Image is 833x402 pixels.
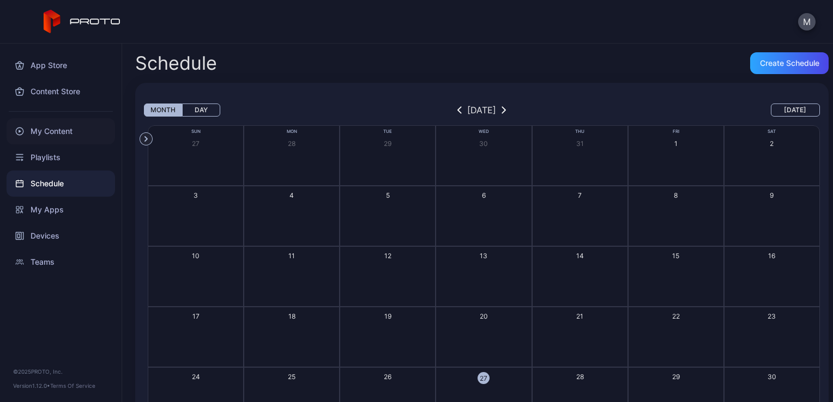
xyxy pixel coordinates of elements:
[340,246,436,307] button: 12
[244,246,340,307] button: 11
[750,52,829,74] button: Create Schedule
[144,103,182,117] button: Month
[135,53,217,73] h2: Schedule
[672,251,679,260] div: 15
[192,312,200,321] div: 17
[628,125,724,186] button: 1
[532,125,628,186] button: 31
[148,128,244,135] div: Sun
[532,128,628,135] div: Thu
[724,128,820,135] div: Sat
[340,125,436,186] button: 29
[480,251,487,260] div: 13
[672,372,680,381] div: 29
[288,312,295,321] div: 18
[628,128,724,135] div: Fri
[192,372,200,381] div: 24
[436,246,532,307] button: 13
[289,191,294,200] div: 4
[7,118,115,144] a: My Content
[578,191,582,200] div: 7
[674,191,678,200] div: 8
[244,307,340,367] button: 18
[194,191,198,200] div: 3
[7,144,115,170] a: Playlists
[478,372,490,384] div: 27
[148,307,244,367] button: 17
[768,372,776,381] div: 30
[13,367,108,376] div: © 2025 PROTO, Inc.
[13,382,50,389] span: Version 1.12.0 •
[192,251,200,260] div: 10
[384,372,391,381] div: 26
[244,125,340,186] button: 28
[628,246,724,307] button: 15
[768,312,776,321] div: 23
[479,139,488,148] div: 30
[7,223,115,249] a: Devices
[436,307,532,367] button: 20
[384,139,391,148] div: 29
[770,139,774,148] div: 2
[576,312,583,321] div: 21
[771,103,820,117] button: [DATE]
[182,103,220,117] button: Day
[724,186,820,246] button: 9
[288,251,295,260] div: 11
[768,251,775,260] div: 16
[798,13,816,31] button: M
[148,186,244,246] button: 3
[340,128,436,135] div: Tue
[436,125,532,186] button: 30
[288,139,295,148] div: 28
[340,186,436,246] button: 5
[386,191,390,200] div: 5
[384,251,391,260] div: 12
[384,312,391,321] div: 19
[244,186,340,246] button: 4
[724,307,820,367] button: 23
[467,103,496,117] div: [DATE]
[672,312,680,321] div: 22
[576,139,584,148] div: 31
[480,312,488,321] div: 20
[340,307,436,367] button: 19
[7,249,115,275] a: Teams
[770,191,774,200] div: 9
[436,186,532,246] button: 6
[760,59,819,68] div: Create Schedule
[244,128,340,135] div: Mon
[288,372,295,381] div: 25
[532,246,628,307] button: 14
[482,191,486,200] div: 6
[7,78,115,105] a: Content Store
[7,170,115,197] a: Schedule
[724,125,820,186] button: 2
[576,372,584,381] div: 28
[148,246,244,307] button: 10
[628,186,724,246] button: 8
[7,197,115,223] a: My Apps
[532,186,628,246] button: 7
[436,128,532,135] div: Wed
[628,307,724,367] button: 22
[192,139,200,148] div: 27
[148,125,244,186] button: 27
[7,52,115,78] a: App Store
[532,307,628,367] button: 21
[50,382,95,389] a: Terms Of Service
[674,139,678,148] div: 1
[724,246,820,307] button: 16
[576,251,584,260] div: 14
